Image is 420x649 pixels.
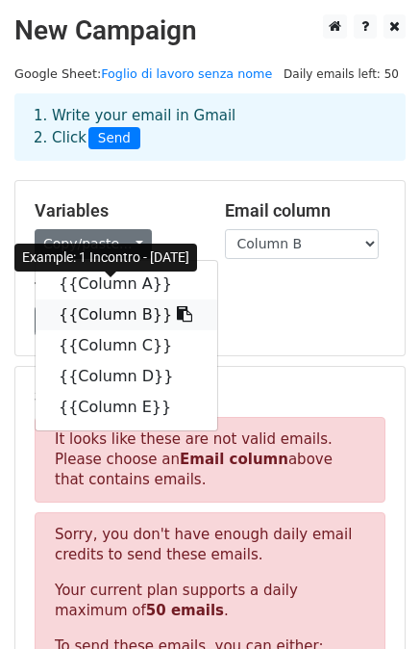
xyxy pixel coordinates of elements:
iframe: Chat Widget [324,557,420,649]
a: {{Column B}} [36,299,217,330]
div: 1. Write your email in Gmail 2. Click [19,105,401,149]
strong: Email column [180,451,288,468]
div: Widget chat [324,557,420,649]
a: Copy/paste... [35,229,152,259]
strong: 50 emails [146,602,224,619]
a: {{Column D}} [36,361,217,392]
a: {{Column E}} [36,392,217,423]
span: Send [88,127,140,150]
a: {{Column A}} [36,269,217,299]
h2: New Campaign [14,14,406,47]
p: Your current plan supports a daily maximum of . [55,581,365,621]
small: Google Sheet: [14,66,272,81]
div: Example: 1 Incontro - [DATE] [14,244,197,272]
h5: Email column [225,200,386,221]
a: Daily emails left: 50 [277,66,406,81]
a: {{Column C}} [36,330,217,361]
p: It looks like these are not valid emails. Please choose an above that contains emails. [35,417,385,503]
span: Daily emails left: 50 [277,64,406,85]
p: Sorry, you don't have enough daily email credits to send these emails. [55,525,365,565]
a: Foglio di lavoro senza nome [101,66,272,81]
h5: Variables [35,200,196,221]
